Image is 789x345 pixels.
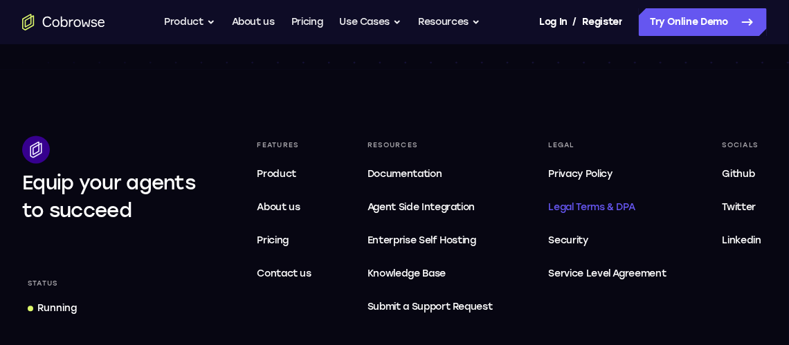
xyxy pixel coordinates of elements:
span: Submit a Support Request [368,299,493,316]
span: Documentation [368,169,442,180]
a: Github [717,161,767,189]
span: Twitter [723,202,756,214]
span: Service Level Agreement [549,266,666,283]
span: Linkedin [723,235,761,247]
a: Privacy Policy [543,161,672,189]
a: Enterprise Self Hosting [362,227,498,255]
a: Submit a Support Request [362,294,498,321]
span: Security [549,235,588,247]
button: Product [164,8,215,36]
button: Use Cases [339,8,401,36]
div: Status [22,274,64,294]
span: Pricing [257,235,289,247]
button: Resources [418,8,480,36]
div: Features [251,136,317,156]
a: Try Online Demo [639,8,767,36]
a: Pricing [291,8,323,36]
span: Knowledge Base [368,268,446,280]
a: Twitter [717,194,767,222]
span: Github [723,169,755,180]
a: Go to the home page [22,14,105,30]
a: Product [251,161,317,189]
a: Knowledge Base [362,261,498,288]
span: Privacy Policy [549,169,613,180]
span: / [573,14,577,30]
div: Running [37,302,77,316]
a: Contact us [251,261,317,288]
div: Resources [362,136,498,156]
a: Pricing [251,227,317,255]
a: Linkedin [717,227,767,255]
a: About us [251,194,317,222]
div: Socials [717,136,767,156]
a: Security [543,227,672,255]
a: Log In [539,8,567,36]
span: Agent Side Integration [368,200,493,216]
a: Agent Side Integration [362,194,498,222]
span: Contact us [257,268,311,280]
span: Legal Terms & DPA [549,202,635,214]
div: Legal [543,136,672,156]
span: Product [257,169,296,180]
a: Documentation [362,161,498,189]
a: About us [232,8,275,36]
a: Legal Terms & DPA [543,194,672,222]
a: Service Level Agreement [543,261,672,288]
a: Register [583,8,623,36]
span: About us [257,202,300,214]
a: Running [22,297,82,321]
span: Enterprise Self Hosting [368,233,493,250]
span: Equip your agents to succeed [22,171,195,223]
